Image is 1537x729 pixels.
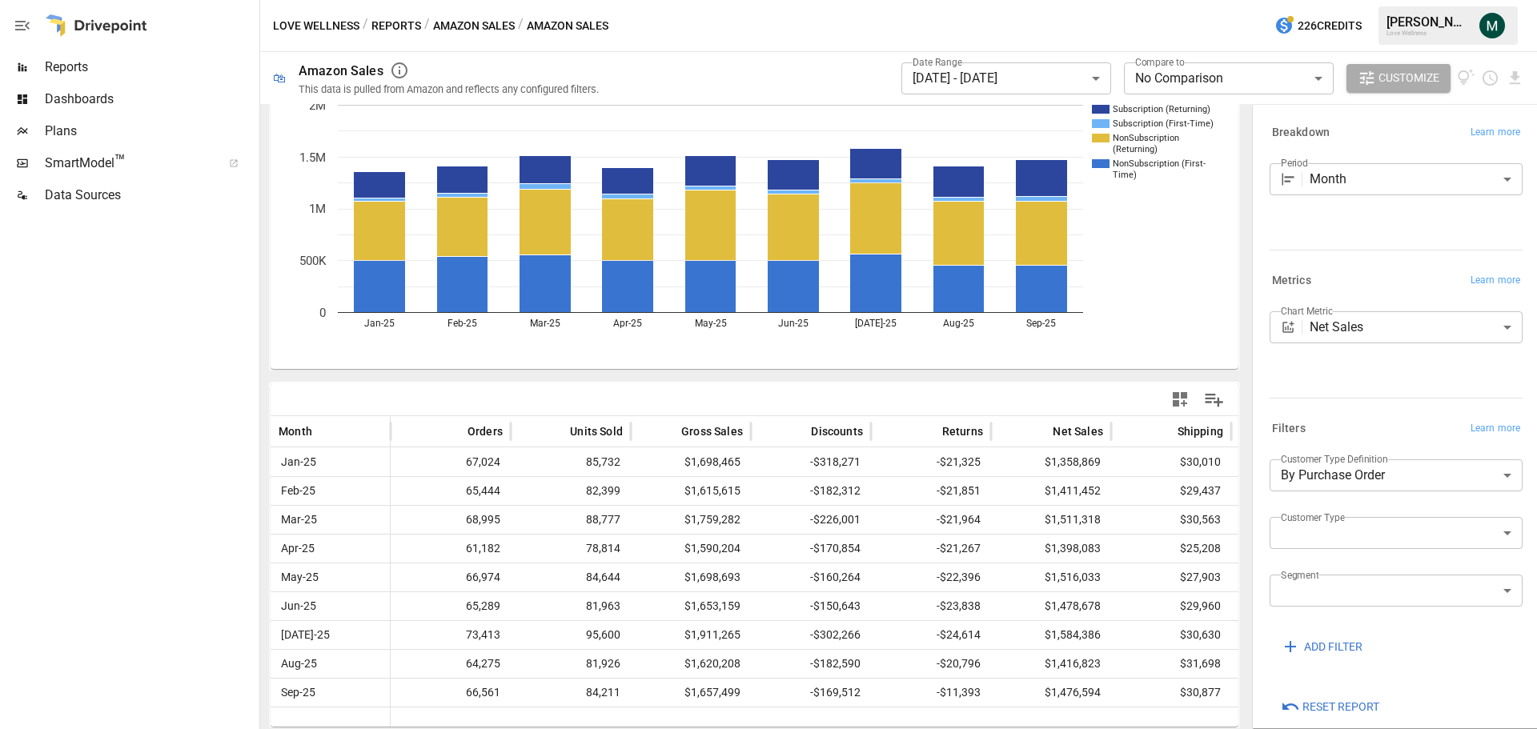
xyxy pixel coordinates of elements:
[1268,11,1368,41] button: 226Credits
[279,592,382,620] span: Jun-25
[879,650,983,678] span: -$20,796
[1387,14,1470,30] div: [PERSON_NAME]
[1471,421,1520,437] span: Learn more
[1119,650,1223,678] span: $31,698
[1154,420,1176,443] button: Sort
[1272,420,1306,438] h6: Filters
[1506,69,1524,87] button: Download report
[1196,382,1232,418] button: Manage Columns
[319,306,326,320] text: 0
[364,318,395,329] text: Jan-25
[433,16,515,36] button: Amazon Sales
[999,650,1103,678] span: $1,416,823
[879,535,983,563] span: -$21,267
[1119,535,1223,563] span: $25,208
[371,16,421,36] button: Reports
[1270,459,1523,491] div: By Purchase Order
[519,477,623,505] span: 82,399
[399,563,503,591] span: 66,974
[1470,3,1515,48] button: Michael Cormack
[519,535,623,563] span: 78,814
[999,535,1103,563] span: $1,398,083
[759,650,863,678] span: -$182,590
[299,150,326,165] text: 1.5M
[759,535,863,563] span: -$170,854
[45,58,256,77] span: Reports
[279,621,382,649] span: [DATE]-25
[1029,420,1051,443] button: Sort
[443,420,466,443] button: Sort
[879,506,983,534] span: -$21,964
[1310,311,1523,343] div: Net Sales
[1302,697,1379,717] span: Reset Report
[570,423,623,439] span: Units Sold
[399,535,503,563] span: 61,182
[811,423,863,439] span: Discounts
[519,592,623,620] span: 81,963
[759,592,863,620] span: -$150,643
[299,254,327,268] text: 500K
[999,592,1103,620] span: $1,478,678
[1113,158,1206,169] text: NonSubscription (First-
[639,650,743,678] span: $1,620,208
[271,81,1226,369] svg: A chart.
[639,621,743,649] span: $1,911,265
[1135,55,1185,69] label: Compare to
[519,448,623,476] span: 85,732
[639,592,743,620] span: $1,653,159
[1119,592,1223,620] span: $29,960
[1113,104,1210,114] text: Subscription (Returning)
[1119,621,1223,649] span: $30,630
[1479,13,1505,38] img: Michael Cormack
[639,535,743,563] span: $1,590,204
[639,506,743,534] span: $1,759,282
[1119,477,1223,505] span: $29,437
[1481,69,1499,87] button: Schedule report
[519,506,623,534] span: 88,777
[399,592,503,620] span: 65,289
[1310,163,1523,195] div: Month
[546,420,568,443] button: Sort
[681,423,743,439] span: Gross Sales
[299,63,383,78] div: Amazon Sales
[45,186,256,205] span: Data Sources
[879,563,983,591] span: -$22,396
[399,506,503,534] span: 68,995
[519,621,623,649] span: 95,600
[999,477,1103,505] span: $1,411,452
[999,448,1103,476] span: $1,358,869
[1124,62,1334,94] div: No Comparison
[879,679,983,707] span: -$11,393
[1471,125,1520,141] span: Learn more
[1270,693,1391,722] button: Reset Report
[639,477,743,505] span: $1,615,615
[1113,144,1158,154] text: (Returning)
[759,506,863,534] span: -$226,001
[45,154,211,173] span: SmartModel
[639,563,743,591] span: $1,698,693
[1304,637,1362,657] span: ADD FILTER
[424,16,430,36] div: /
[279,448,382,476] span: Jan-25
[913,55,962,69] label: Date Range
[309,202,326,216] text: 1M
[942,423,983,439] span: Returns
[855,318,897,329] text: [DATE]-25
[468,423,503,439] span: Orders
[1026,318,1056,329] text: Sep-25
[759,448,863,476] span: -$318,271
[1270,632,1374,661] button: ADD FILTER
[45,90,256,109] span: Dashboards
[45,122,256,141] span: Plans
[1281,568,1318,582] label: Segment
[1471,273,1520,289] span: Learn more
[778,318,809,329] text: Jun-25
[1272,124,1330,142] h6: Breakdown
[363,16,368,36] div: /
[613,318,642,329] text: Apr-25
[999,563,1103,591] span: $1,516,033
[279,650,382,678] span: Aug-25
[519,650,623,678] span: 81,926
[279,506,382,534] span: Mar-25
